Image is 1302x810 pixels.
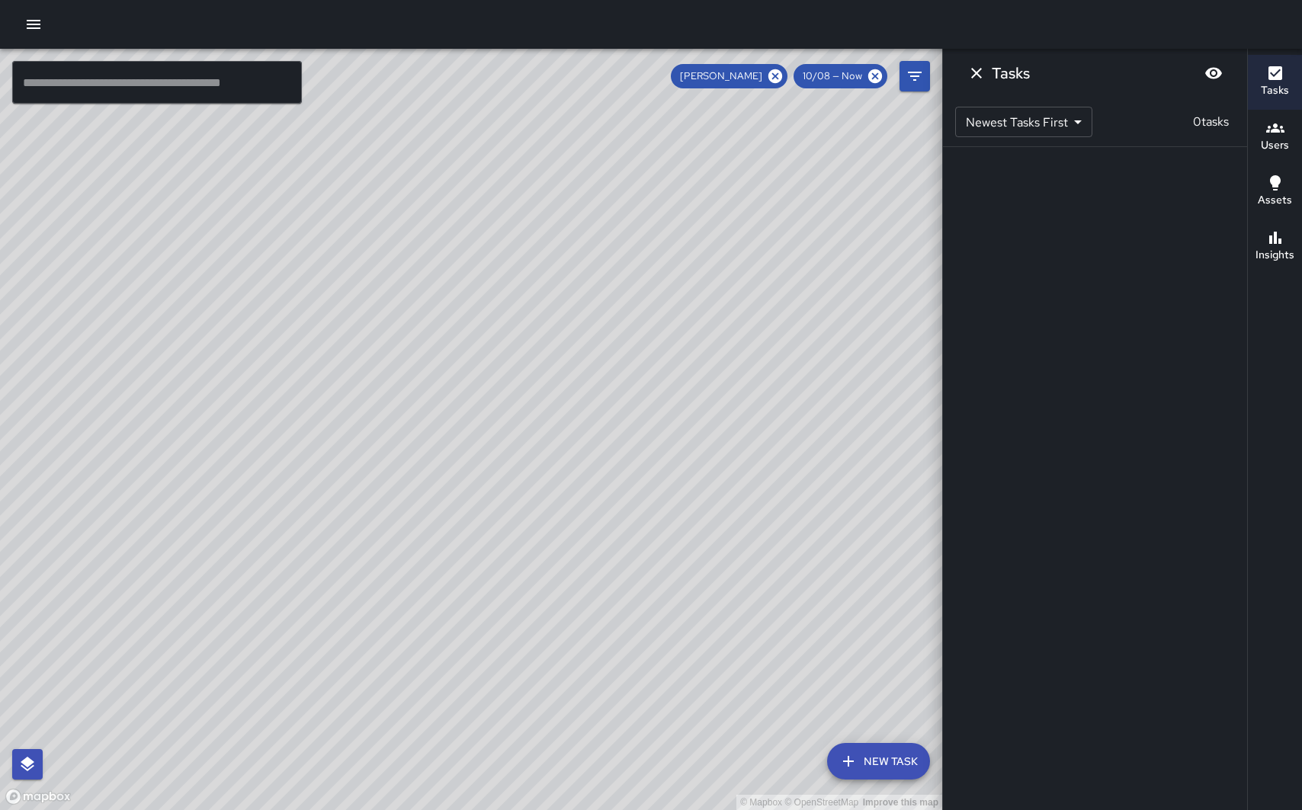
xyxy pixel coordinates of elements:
h6: Users [1261,137,1289,154]
span: 10/08 — Now [794,69,871,84]
h6: Assets [1258,192,1292,209]
button: Filters [900,61,930,91]
span: [PERSON_NAME] [671,69,771,84]
button: Blur [1198,58,1229,88]
div: 10/08 — Now [794,64,887,88]
h6: Tasks [992,61,1030,85]
p: 0 tasks [1187,113,1235,131]
button: Tasks [1248,55,1302,110]
div: Newest Tasks First [955,107,1092,137]
h6: Insights [1255,247,1294,264]
button: Dismiss [961,58,992,88]
button: Assets [1248,165,1302,219]
div: [PERSON_NAME] [671,64,787,88]
button: Users [1248,110,1302,165]
h6: Tasks [1261,82,1289,99]
button: New Task [827,743,930,780]
button: Insights [1248,219,1302,274]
